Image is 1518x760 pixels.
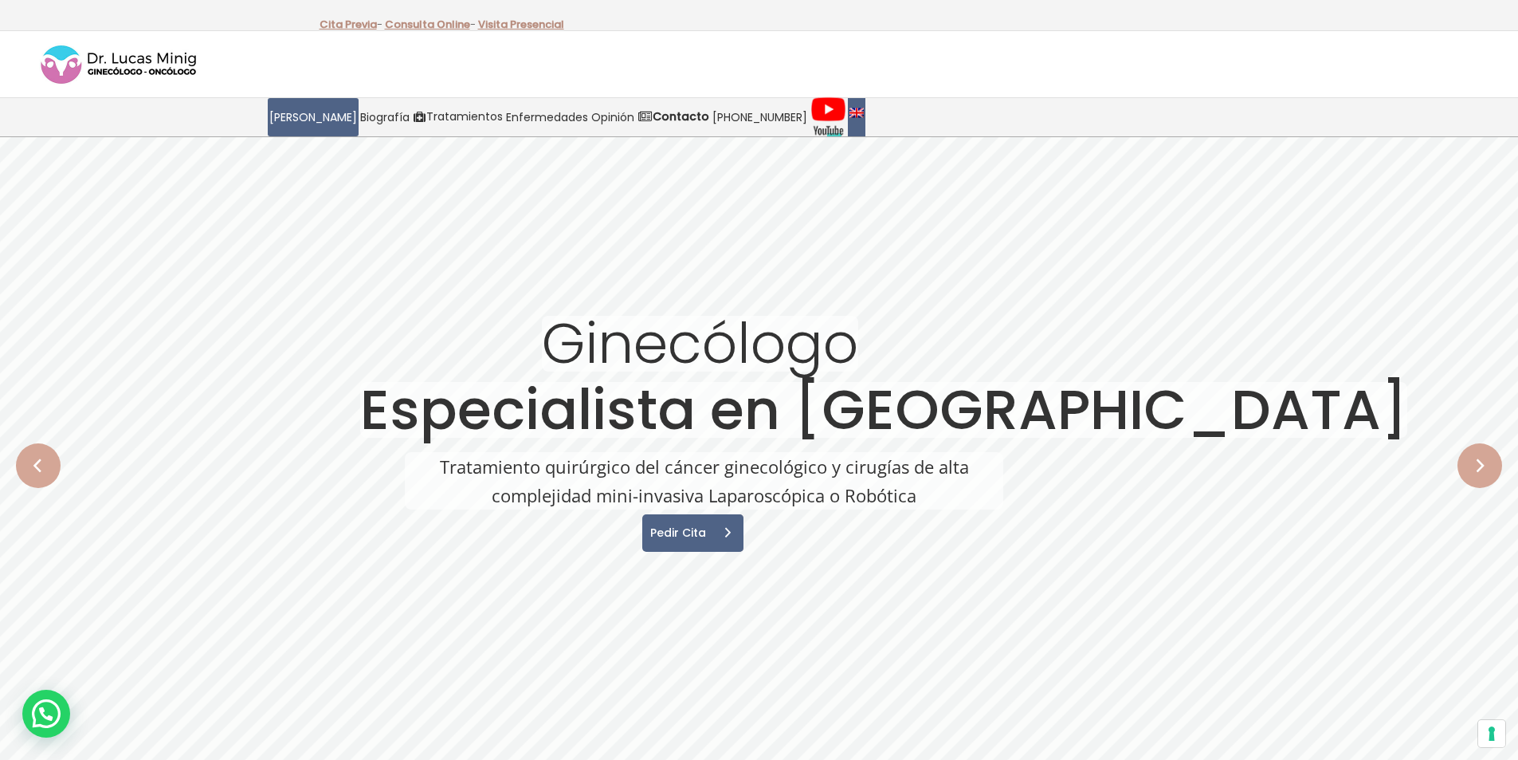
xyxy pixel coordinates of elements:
p: - [320,14,382,35]
a: Consulta Online [385,17,470,32]
span: Biografía [360,108,410,127]
a: Enfermedades [504,98,590,136]
a: [PERSON_NAME] [268,98,359,136]
a: Tratamientos [411,98,504,136]
rs-layer: Tratamiento quirúrgico del cáncer ginecológico y cirugías de alta complejidad mini-invasiva Lapar... [405,452,1003,510]
a: Biografía [359,98,411,136]
img: Videos Youtube Ginecología [810,97,846,137]
span: Enfermedades [506,108,588,127]
div: WhatsApp contact [22,690,70,738]
span: Tratamientos [426,108,503,126]
img: language english [849,108,864,118]
span: [PERSON_NAME] [269,108,357,127]
p: - [385,14,476,35]
a: Contacto [636,98,711,136]
button: Sus preferencias de consentimiento para tecnologías de seguimiento [1478,720,1505,747]
a: Cita Previa [320,17,377,32]
a: language english [848,98,865,136]
a: Opinión [590,98,636,136]
a: Videos Youtube Ginecología [809,98,848,136]
rs-layer: Especialista en [GEOGRAPHIC_DATA] [360,382,1407,438]
span: Pedir Cita [642,527,709,538]
span: [PHONE_NUMBER] [712,108,807,127]
rs-layer: Ginecólogo [542,316,858,372]
a: [PHONE_NUMBER] [711,98,809,136]
a: Visita Presencial [478,17,564,32]
strong: Contacto [653,108,709,124]
a: Pedir Cita [642,514,743,552]
span: Opinión [591,108,634,127]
